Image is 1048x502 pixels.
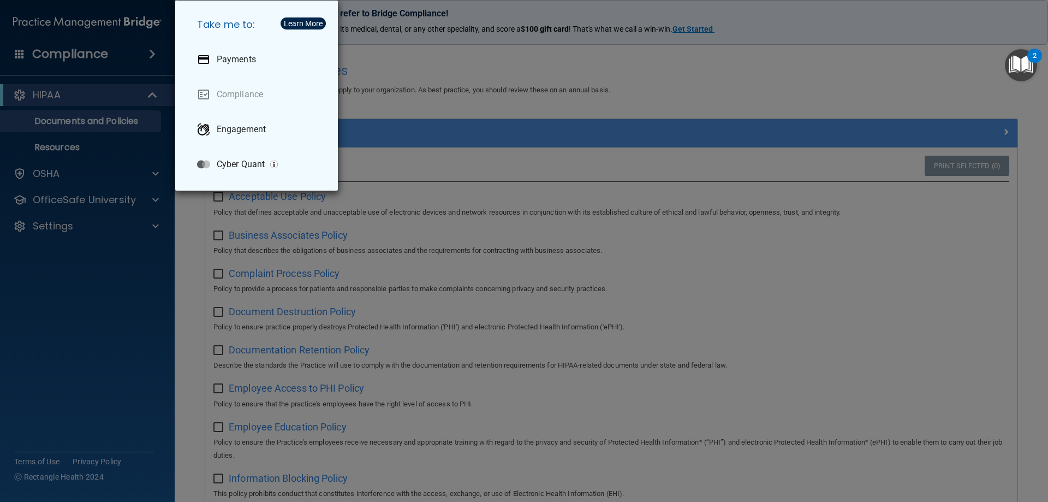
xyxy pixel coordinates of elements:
[188,149,329,180] a: Cyber Quant
[188,9,329,40] h5: Take me to:
[281,17,326,29] button: Learn More
[217,124,266,135] p: Engagement
[1005,49,1037,81] button: Open Resource Center, 2 new notifications
[188,79,329,110] a: Compliance
[284,20,323,27] div: Learn More
[217,54,256,65] p: Payments
[1033,56,1037,70] div: 2
[217,159,265,170] p: Cyber Quant
[188,44,329,75] a: Payments
[188,114,329,145] a: Engagement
